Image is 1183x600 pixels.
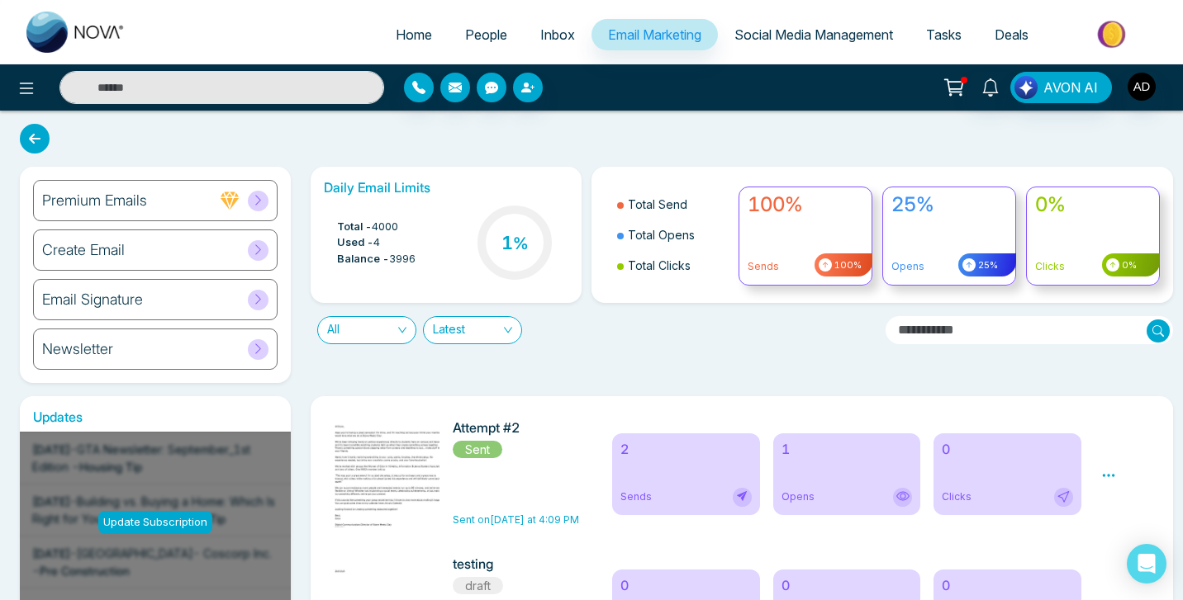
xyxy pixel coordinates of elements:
[433,317,512,343] span: Latest
[942,578,1073,593] h6: 0
[995,26,1029,43] span: Deals
[373,234,380,251] span: 4
[748,259,863,274] p: Sends
[274,565,506,577] img: novacrm
[524,19,591,50] a: Inbox
[591,19,718,50] a: Email Marketing
[42,241,125,259] h6: Create Email
[620,578,752,593] h6: 0
[748,193,863,217] h4: 100%
[1035,193,1151,217] h4: 0%
[372,219,398,235] span: 4000
[337,219,372,235] span: Total -
[617,189,729,220] li: Total Send
[620,489,652,504] span: Sends
[1127,544,1166,583] div: Open Intercom Messenger
[453,441,502,458] span: Sent
[718,19,910,50] a: Social Media Management
[337,234,373,251] span: Used -
[782,489,815,504] span: Opens
[782,442,913,457] h6: 1
[1010,72,1112,103] button: AVON AI
[453,577,503,594] span: draft
[337,251,389,267] span: Balance -
[942,442,1073,457] h6: 0
[734,26,893,43] span: Social Media Management
[42,340,113,358] h6: Newsletter
[891,193,1007,217] h4: 25%
[396,26,432,43] span: Home
[453,513,579,526] span: Sent on [DATE] at 4:09 PM
[1014,76,1038,99] img: Lead Flow
[782,578,913,593] h6: 0
[942,489,972,504] span: Clicks
[379,19,449,50] a: Home
[20,409,291,425] h6: Updates
[608,26,701,43] span: Email Marketing
[42,191,147,210] h6: Premium Emails
[620,442,752,457] h6: 2
[1119,258,1137,272] span: 0%
[449,19,524,50] a: People
[98,511,212,534] div: Update Subscription
[1128,73,1156,101] img: User Avatar
[274,420,506,535] img: novacrm
[513,234,529,253] span: %
[926,26,962,43] span: Tasks
[910,19,978,50] a: Tasks
[540,26,575,43] span: Inbox
[832,258,862,272] span: 100%
[453,420,582,436] h6: Attempt #2
[42,291,143,309] h6: Email Signature
[1035,259,1151,274] p: Clicks
[26,12,126,53] img: Nova CRM Logo
[465,26,507,43] span: People
[617,250,729,281] li: Total Clicks
[617,220,729,250] li: Total Opens
[1053,16,1173,53] img: Market-place.gif
[976,258,998,272] span: 25%
[501,232,529,253] h3: 1
[1043,78,1098,97] span: AVON AI
[978,19,1045,50] a: Deals
[324,180,568,196] h6: Daily Email Limits
[453,556,582,572] h6: testing
[891,259,1007,274] p: Opens
[327,317,406,343] span: All
[389,251,416,267] span: 3996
